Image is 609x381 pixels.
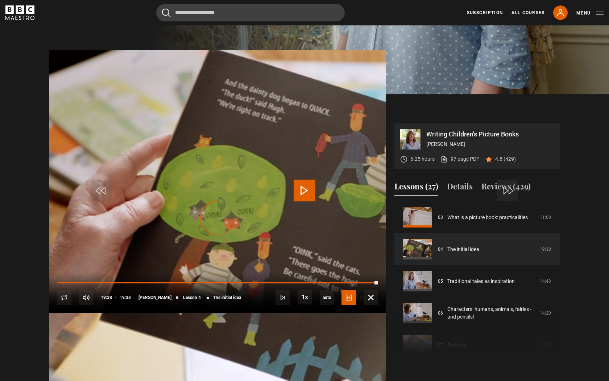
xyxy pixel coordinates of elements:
p: 6.25 hours [410,155,435,163]
button: Toggle navigation [576,9,604,17]
p: 4.8 (429) [495,155,516,163]
a: 97 page PDF [440,155,479,163]
button: Mute [79,290,94,305]
p: [PERSON_NAME] [426,140,554,148]
span: The initial idea [213,295,241,300]
a: The initial idea [447,246,479,253]
a: Traditional tales as inspiration [447,278,515,285]
a: Characters: humans, animals, fairies - and pencils! [447,306,535,321]
video-js: Video Player [49,123,386,313]
span: - [115,295,117,300]
button: Fullscreen [364,290,378,305]
button: Captions [341,290,356,305]
button: Lessons (27) [394,180,438,196]
div: Current quality: 1080p [320,290,334,305]
button: Replay [57,290,71,305]
a: All Courses [511,9,544,16]
svg: BBC Maestro [5,5,34,20]
a: What is a picture book: practicalities [447,214,528,221]
button: Details [447,180,473,196]
button: Submit the search query [162,8,171,17]
span: 19:38 [101,291,112,304]
button: Next Lesson [275,290,290,305]
span: [PERSON_NAME] [138,295,171,300]
button: Reviews (429) [481,180,531,196]
span: 19:38 [120,291,131,304]
input: Search [156,4,345,21]
div: Progress Bar [57,282,378,284]
span: Lesson 4 [183,295,201,300]
button: Playback Rate [298,290,312,304]
a: Subscription [467,9,503,16]
span: auto [320,290,334,305]
p: Writing Children's Picture Books [426,131,554,138]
